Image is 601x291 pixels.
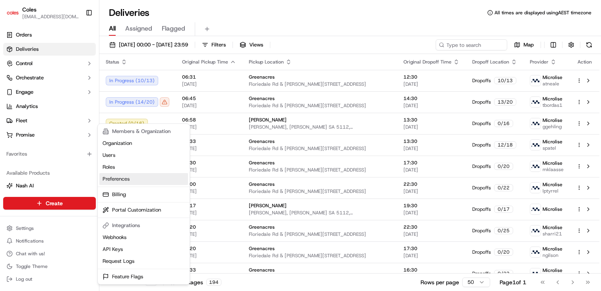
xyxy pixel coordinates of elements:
[8,76,22,90] img: 1736555255976-a54dd68f-1ca7-489b-9aae-adbdc363a1c4
[99,243,188,255] a: API Keys
[99,137,188,149] a: Organization
[27,84,101,90] div: We're available if you need us!
[8,32,145,44] p: Welcome 👋
[16,115,61,123] span: Knowledge Base
[8,8,24,24] img: Nash
[99,271,188,283] a: Feature Flags
[135,78,145,88] button: Start new chat
[99,189,188,200] a: Billing
[64,112,131,126] a: 💻API Documentation
[99,204,188,216] a: Portal Customization
[5,112,64,126] a: 📗Knowledge Base
[99,231,188,243] a: Webhooks
[99,173,188,185] a: Preferences
[79,135,96,141] span: Pylon
[99,255,188,267] a: Request Logs
[56,134,96,141] a: Powered byPylon
[67,116,74,122] div: 💻
[21,51,143,60] input: Got a question? Start typing here...
[8,116,14,122] div: 📗
[99,161,188,173] a: Roles
[99,220,188,231] div: Integrations
[99,149,188,161] a: Users
[99,125,188,137] div: Members & Organization
[27,76,130,84] div: Start new chat
[75,115,128,123] span: API Documentation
